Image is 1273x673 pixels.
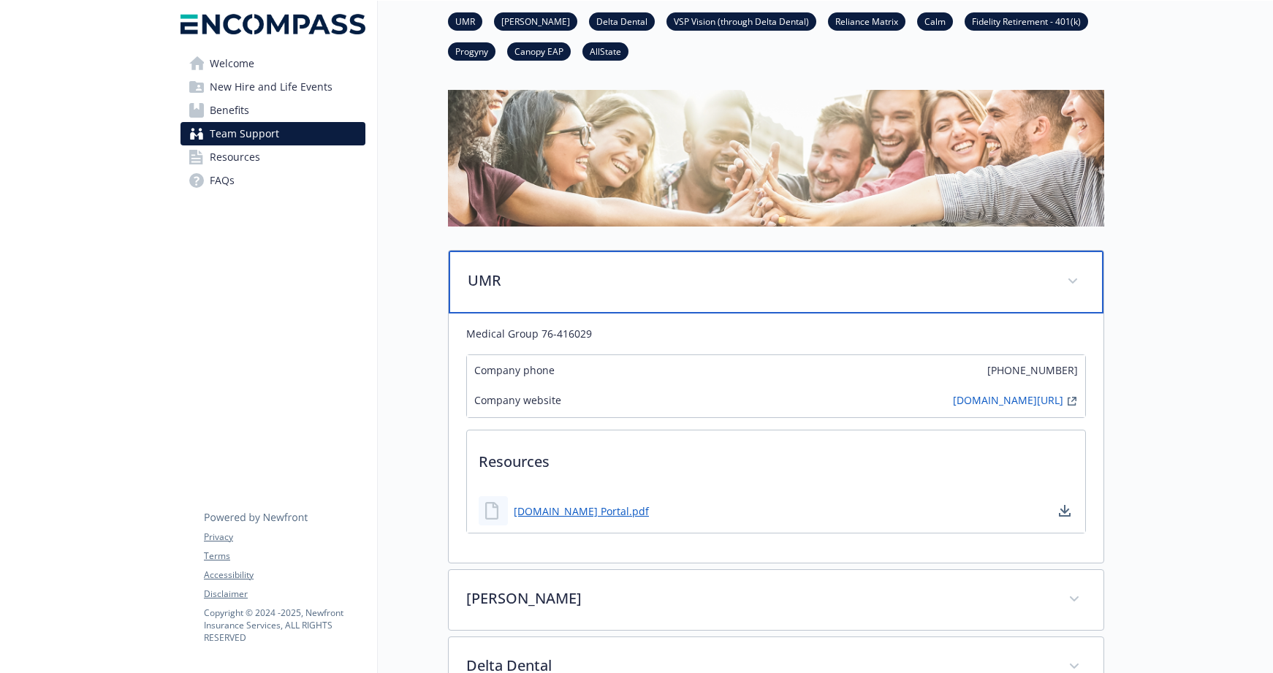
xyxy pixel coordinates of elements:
a: [DOMAIN_NAME] Portal.pdf [514,503,649,519]
p: Copyright © 2024 - 2025 , Newfront Insurance Services, ALL RIGHTS RESERVED [204,607,365,644]
a: Team Support [180,122,365,145]
p: UMR [468,270,1049,292]
a: Welcome [180,52,365,75]
a: Disclaimer [204,588,365,601]
span: FAQs [210,169,235,192]
a: AllState [582,44,628,58]
a: Accessibility [204,569,365,582]
a: UMR [448,14,482,28]
span: New Hire and Life Events [210,75,332,99]
span: Resources [210,145,260,169]
a: Benefits [180,99,365,122]
a: download document [1056,502,1073,520]
p: [PERSON_NAME] [466,588,1051,609]
a: Progyny [448,44,495,58]
span: Welcome [210,52,254,75]
p: Resources [467,430,1085,484]
a: [PERSON_NAME] [494,14,577,28]
a: [DOMAIN_NAME][URL] [953,392,1063,410]
span: Team Support [210,122,279,145]
span: [PHONE_NUMBER] [987,362,1078,378]
span: Benefits [210,99,249,122]
a: Canopy EAP [507,44,571,58]
img: team support page banner [448,90,1104,227]
p: Medical Group 76-416029 [466,325,1086,343]
a: Fidelity Retirement - 401(k) [965,14,1088,28]
div: UMR [449,251,1103,313]
a: Delta Dental [589,14,655,28]
span: Company website [474,392,561,410]
a: Calm [917,14,953,28]
a: Privacy [204,531,365,544]
div: UMR [449,313,1103,563]
a: FAQs [180,169,365,192]
div: [PERSON_NAME] [449,570,1103,630]
a: New Hire and Life Events [180,75,365,99]
a: Resources [180,145,365,169]
a: VSP Vision (through Delta Dental) [666,14,816,28]
a: Terms [204,550,365,563]
a: Reliance Matrix [828,14,905,28]
a: external [1063,392,1081,410]
span: Company phone [474,362,555,378]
